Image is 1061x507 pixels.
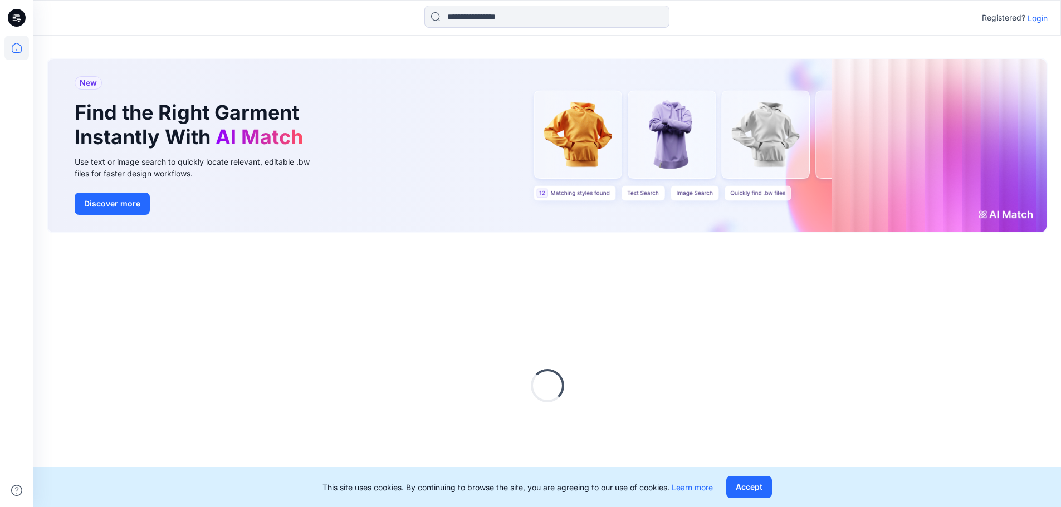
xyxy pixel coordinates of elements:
p: This site uses cookies. By continuing to browse the site, you are agreeing to our use of cookies. [322,481,713,493]
a: Learn more [672,483,713,492]
span: New [80,76,97,90]
p: Registered? [982,11,1025,24]
button: Discover more [75,193,150,215]
h1: Find the Right Garment Instantly With [75,101,309,149]
button: Accept [726,476,772,498]
p: Login [1028,12,1048,24]
span: AI Match [216,125,303,149]
div: Use text or image search to quickly locate relevant, editable .bw files for faster design workflows. [75,156,325,179]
